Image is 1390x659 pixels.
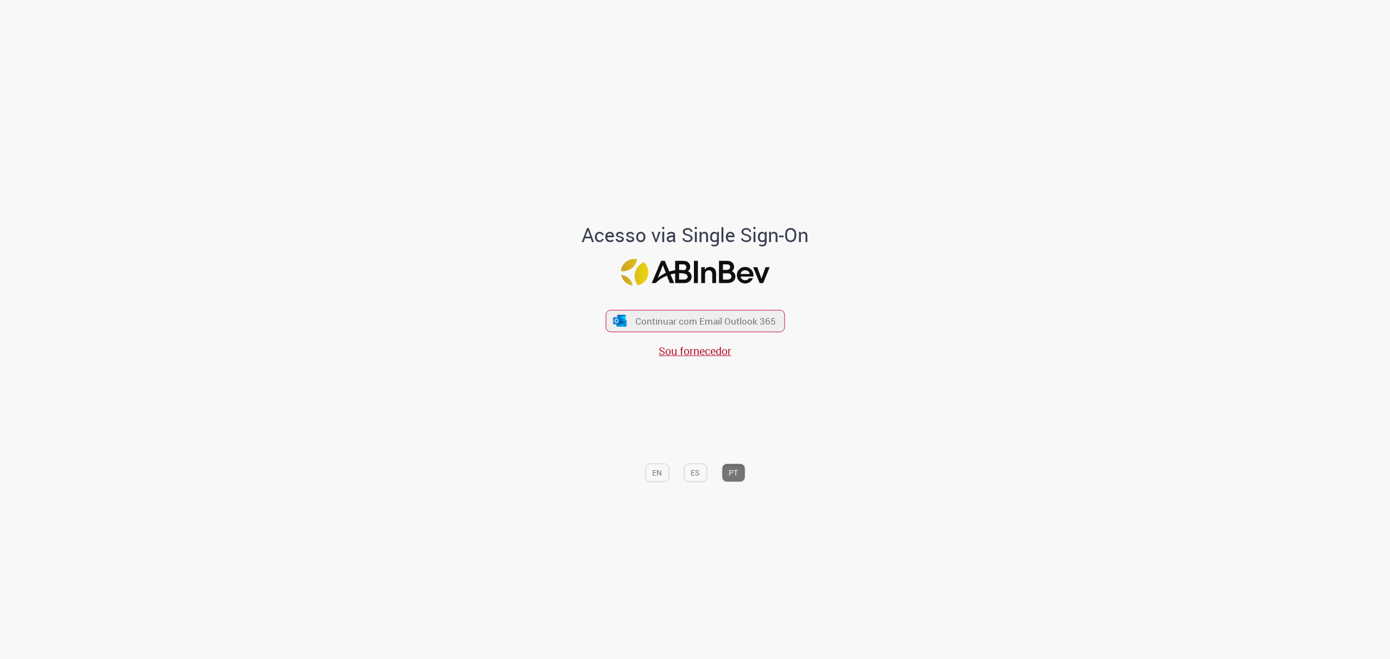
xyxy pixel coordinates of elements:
img: ícone Azure/Microsoft 360 [612,315,628,326]
button: ícone Azure/Microsoft 360 Continuar com Email Outlook 365 [605,310,785,332]
img: Logo ABInBev [621,258,769,285]
button: EN [645,464,669,482]
h1: Acesso via Single Sign-On [545,224,846,246]
button: PT [722,464,745,482]
a: Sou fornecedor [659,344,731,358]
span: Continuar com Email Outlook 365 [635,315,776,327]
button: ES [684,464,707,482]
